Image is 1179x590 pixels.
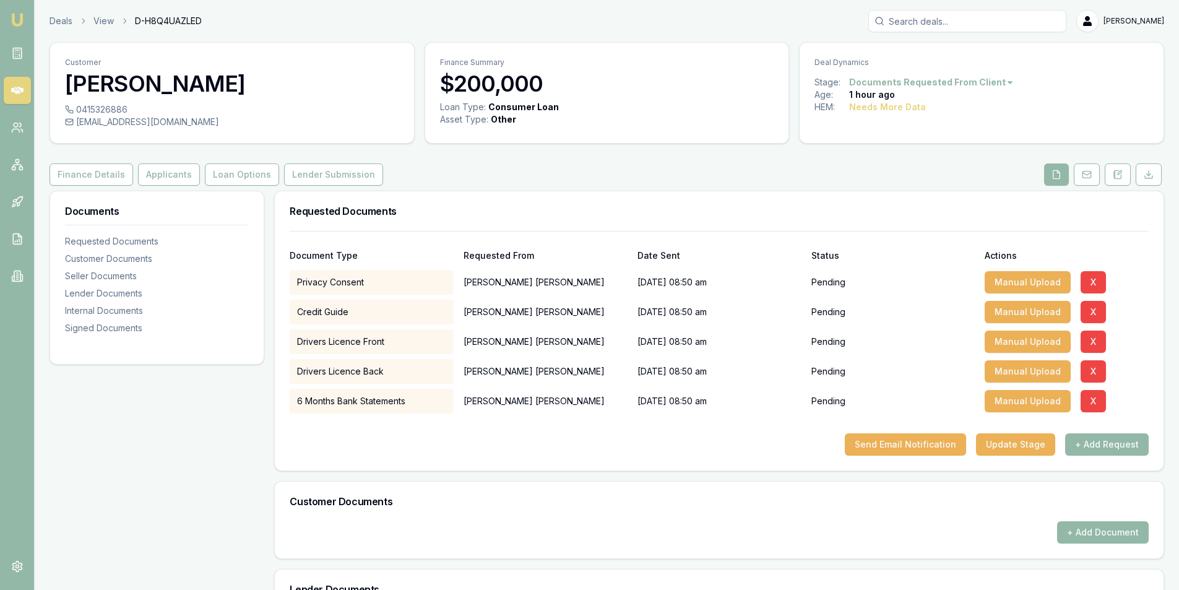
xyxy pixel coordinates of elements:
button: Update Stage [976,433,1055,456]
nav: breadcrumb [50,15,202,27]
p: [PERSON_NAME] [PERSON_NAME] [464,329,628,354]
button: Finance Details [50,163,133,186]
input: Search deals [868,10,1066,32]
div: Requested Documents [65,235,249,248]
button: X [1081,271,1106,293]
div: Other [491,113,516,126]
div: Needs More Data [849,101,926,113]
button: + Add Request [1065,433,1149,456]
p: Pending [811,395,845,407]
div: Document Type [290,251,454,260]
a: Finance Details [50,163,136,186]
span: D-H8Q4UAZLED [135,15,202,27]
div: Internal Documents [65,305,249,317]
button: Manual Upload [985,331,1071,353]
p: Customer [65,58,399,67]
div: Seller Documents [65,270,249,282]
div: Stage: [814,76,849,89]
div: Age: [814,89,849,101]
div: Consumer Loan [488,101,559,113]
p: Pending [811,276,845,288]
button: Applicants [138,163,200,186]
div: Requested From [464,251,628,260]
button: X [1081,390,1106,412]
div: 6 Months Bank Statements [290,389,454,414]
h3: Customer Documents [290,497,1149,506]
button: Manual Upload [985,360,1071,383]
div: 1 hour ago [849,89,895,101]
a: Loan Options [202,163,282,186]
button: X [1081,360,1106,383]
a: Applicants [136,163,202,186]
div: Signed Documents [65,322,249,334]
div: [DATE] 08:50 am [637,329,801,354]
div: [DATE] 08:50 am [637,389,801,414]
button: Manual Upload [985,271,1071,293]
img: emu-icon-u.png [10,12,25,27]
div: Date Sent [637,251,801,260]
div: Actions [985,251,1149,260]
a: Deals [50,15,72,27]
h3: Documents [65,206,249,216]
button: X [1081,301,1106,323]
div: Lender Documents [65,287,249,300]
button: X [1081,331,1106,353]
p: [PERSON_NAME] [PERSON_NAME] [464,270,628,295]
div: Drivers Licence Back [290,359,454,384]
p: Pending [811,365,845,378]
button: Manual Upload [985,390,1071,412]
p: Pending [811,336,845,348]
button: Send Email Notification [845,433,966,456]
button: Documents Requested From Client [849,76,1014,89]
h3: $200,000 [440,71,774,96]
button: Loan Options [205,163,279,186]
span: [PERSON_NAME] [1103,16,1164,26]
div: Loan Type: [440,101,486,113]
p: Finance Summary [440,58,774,67]
div: [DATE] 08:50 am [637,270,801,295]
div: [DATE] 08:50 am [637,300,801,324]
p: Deal Dynamics [814,58,1149,67]
h3: [PERSON_NAME] [65,71,399,96]
p: Pending [811,306,845,318]
button: Manual Upload [985,301,1071,323]
div: Credit Guide [290,300,454,324]
a: Lender Submission [282,163,386,186]
div: [EMAIL_ADDRESS][DOMAIN_NAME] [65,116,399,128]
div: HEM: [814,101,849,113]
div: Drivers Licence Front [290,329,454,354]
div: Asset Type : [440,113,488,126]
div: Privacy Consent [290,270,454,295]
h3: Requested Documents [290,206,1149,216]
p: [PERSON_NAME] [PERSON_NAME] [464,300,628,324]
div: Status [811,251,975,260]
p: [PERSON_NAME] [PERSON_NAME] [464,359,628,384]
div: Customer Documents [65,253,249,265]
button: Lender Submission [284,163,383,186]
button: + Add Document [1057,521,1149,544]
div: [DATE] 08:50 am [637,359,801,384]
a: View [93,15,114,27]
div: 0415326886 [65,103,399,116]
p: [PERSON_NAME] [PERSON_NAME] [464,389,628,414]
